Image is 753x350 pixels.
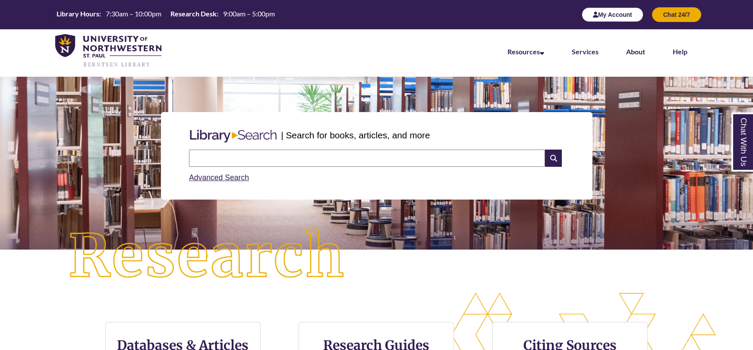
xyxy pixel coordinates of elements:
a: Services [572,47,599,56]
table: Hours Today [53,9,278,20]
i: Search [545,150,561,167]
button: Chat 24/7 [652,7,701,22]
a: Chat 24/7 [652,11,701,18]
a: Advanced Search [189,173,249,182]
img: Libary Search [186,126,281,146]
p: | Search for books, articles, and more [281,128,430,142]
button: My Account [582,7,643,22]
a: Hours Today [53,9,278,21]
a: My Account [582,11,643,18]
a: Resources [507,47,544,56]
a: Help [673,47,687,56]
span: 9:00am – 5:00pm [223,9,275,18]
span: 7:30am – 10:00pm [106,9,161,18]
a: About [626,47,645,56]
th: Research Desk: [167,9,220,19]
img: Research [38,198,376,316]
img: UNWSP Library Logo [55,34,161,68]
th: Library Hours: [53,9,102,19]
